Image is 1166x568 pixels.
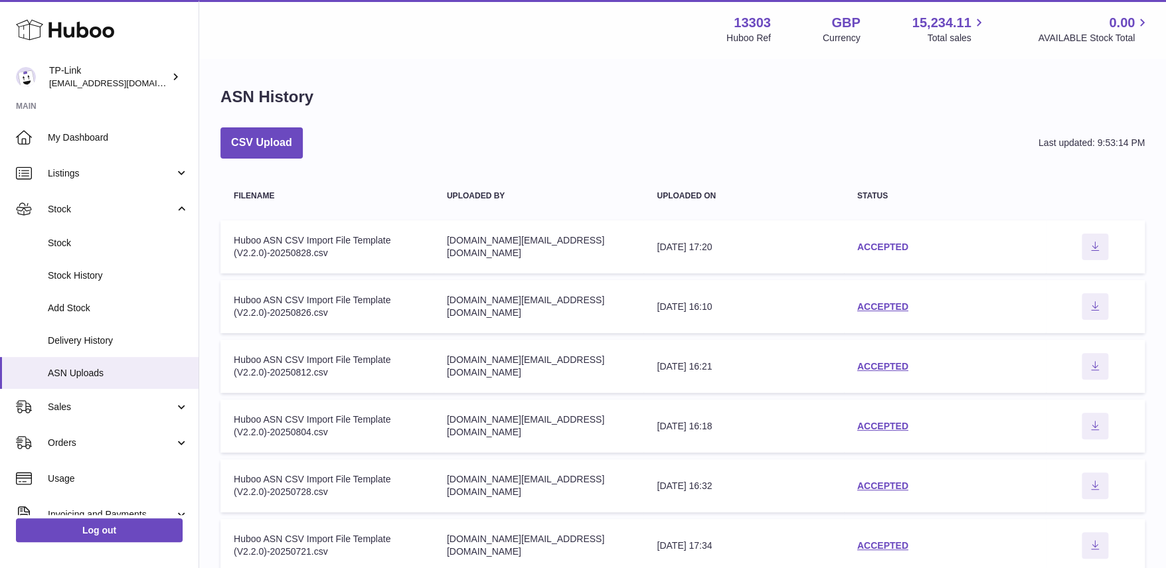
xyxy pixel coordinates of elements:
[434,178,644,214] th: Uploaded by
[927,32,986,44] span: Total sales
[48,508,175,521] span: Invoicing and Payments
[49,64,169,90] div: TP-Link
[857,421,908,431] a: ACCEPTED
[1082,234,1108,260] button: Download ASN file
[234,294,420,319] div: Huboo ASN CSV Import File Template (V2.2.0)-20250826.csv
[657,301,830,313] div: [DATE] 16:10
[857,540,908,551] a: ACCEPTED
[234,533,420,558] div: Huboo ASN CSV Import File Template (V2.2.0)-20250721.csv
[447,234,631,259] div: [DOMAIN_NAME][EMAIL_ADDRESS][DOMAIN_NAME]
[48,237,189,249] span: Stock
[657,539,830,552] div: [DATE] 17:34
[912,14,986,44] a: 15,234.11 Total sales
[1082,353,1108,380] button: Download ASN file
[657,360,830,373] div: [DATE] 16:21
[657,420,830,433] div: [DATE] 16:18
[1082,532,1108,559] button: Download ASN file
[48,437,175,449] span: Orders
[857,301,908,312] a: ACCEPTED
[48,334,189,347] span: Delivery History
[831,14,860,32] strong: GBP
[220,127,303,159] button: CSV Upload
[447,294,631,319] div: [DOMAIN_NAME][EMAIL_ADDRESS][DOMAIN_NAME]
[857,361,908,372] a: ACCEPTED
[447,354,631,379] div: [DOMAIN_NAME][EMAIL_ADDRESS][DOMAIN_NAME]
[857,242,908,252] a: ACCEPTED
[48,472,189,485] span: Usage
[48,401,175,413] span: Sales
[657,480,830,492] div: [DATE] 16:32
[48,203,175,216] span: Stock
[447,473,631,498] div: [DOMAIN_NAME][EMAIL_ADDRESS][DOMAIN_NAME]
[234,354,420,379] div: Huboo ASN CSV Import File Template (V2.2.0)-20250812.csv
[16,518,183,542] a: Log out
[48,131,189,144] span: My Dashboard
[16,67,36,87] img: gaby.chen@tp-link.com
[1039,137,1145,149] div: Last updated: 9:53:14 PM
[734,14,771,32] strong: 13303
[643,178,843,214] th: Uploaded on
[1109,14,1135,32] span: 0.00
[657,241,830,253] div: [DATE] 17:20
[234,473,420,498] div: Huboo ASN CSV Import File Template (V2.2.0)-20250728.csv
[823,32,861,44] div: Currency
[48,167,175,180] span: Listings
[1046,178,1145,214] th: actions
[234,234,420,259] div: Huboo ASN CSV Import File Template (V2.2.0)-20250828.csv
[1082,472,1108,499] button: Download ASN file
[912,14,971,32] span: 15,234.11
[48,367,189,380] span: ASN Uploads
[1082,413,1108,439] button: Download ASN file
[1038,14,1150,44] a: 0.00 AVAILABLE Stock Total
[48,302,189,315] span: Add Stock
[447,533,631,558] div: [DOMAIN_NAME][EMAIL_ADDRESS][DOMAIN_NAME]
[234,413,420,439] div: Huboo ASN CSV Import File Template (V2.2.0)-20250804.csv
[220,178,434,214] th: Filename
[220,86,313,107] h1: ASN History
[844,178,1046,214] th: Status
[1038,32,1150,44] span: AVAILABLE Stock Total
[857,480,908,491] a: ACCEPTED
[447,413,631,439] div: [DOMAIN_NAME][EMAIL_ADDRESS][DOMAIN_NAME]
[48,269,189,282] span: Stock History
[49,78,195,88] span: [EMAIL_ADDRESS][DOMAIN_NAME]
[1082,293,1108,320] button: Download ASN file
[726,32,771,44] div: Huboo Ref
